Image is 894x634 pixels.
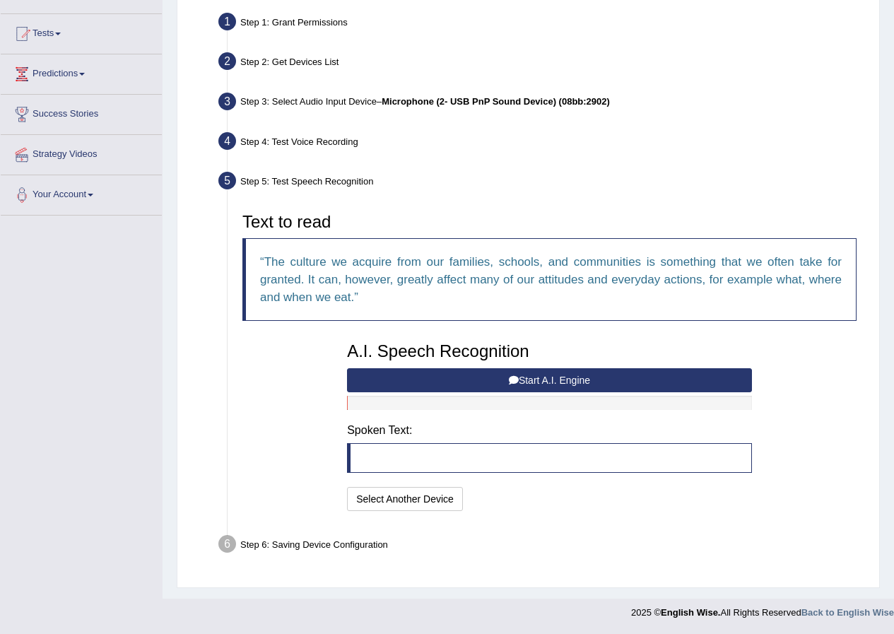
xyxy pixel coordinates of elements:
a: Back to English Wise [801,607,894,618]
a: Success Stories [1,95,162,130]
div: 2025 © All Rights Reserved [631,599,894,619]
div: Step 6: Saving Device Configuration [212,531,873,562]
div: Step 5: Test Speech Recognition [212,168,873,199]
strong: English Wise. [661,607,720,618]
div: Step 1: Grant Permissions [212,8,873,40]
div: Step 4: Test Voice Recording [212,128,873,159]
h3: A.I. Speech Recognition [347,342,752,360]
button: Select Another Device [347,487,463,511]
span: – [377,96,610,107]
a: Your Account [1,175,162,211]
a: Tests [1,14,162,49]
button: Start A.I. Engine [347,368,752,392]
h3: Text to read [242,213,857,231]
a: Predictions [1,54,162,90]
b: Microphone (2- USB PnP Sound Device) (08bb:2902) [382,96,610,107]
q: The culture we acquire from our families, schools, and communities is something that we often tak... [260,255,842,304]
div: Step 3: Select Audio Input Device [212,88,873,119]
div: Step 2: Get Devices List [212,48,873,79]
a: Strategy Videos [1,135,162,170]
h4: Spoken Text: [347,424,752,437]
